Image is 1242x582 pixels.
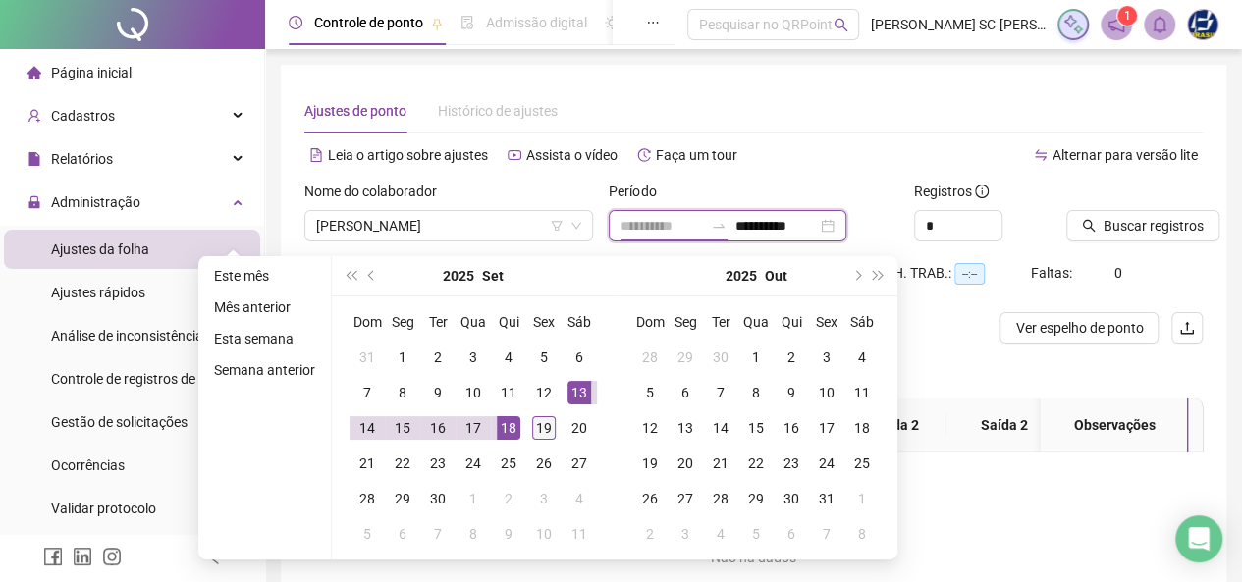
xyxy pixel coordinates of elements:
td: 2025-09-22 [385,446,420,481]
td: 2025-10-25 [844,446,880,481]
td: 2025-10-17 [809,410,844,446]
td: 2025-09-30 [703,340,738,375]
td: 2025-10-07 [420,516,456,552]
span: 0 [1114,265,1122,281]
div: 16 [780,416,803,440]
div: 8 [461,522,485,546]
div: 29 [674,345,697,369]
div: 26 [638,487,662,510]
th: Saída 2 [946,398,1062,452]
td: 2025-09-29 [385,481,420,516]
span: Ajustes rápidos [51,285,145,300]
td: 2025-09-21 [350,446,385,481]
label: Nome do colaborador [304,181,450,202]
button: super-prev-year [340,256,361,295]
div: 9 [780,381,803,404]
td: 2025-09-20 [562,410,597,446]
div: 5 [744,522,768,546]
div: 28 [355,487,379,510]
div: 7 [426,522,450,546]
div: 13 [674,416,697,440]
div: 30 [780,487,803,510]
div: 22 [744,451,768,475]
div: 25 [850,451,874,475]
div: 1 [850,487,874,510]
td: 2025-10-02 [774,340,809,375]
td: 2025-10-04 [562,481,597,516]
td: 2025-10-19 [632,446,668,481]
span: --:-- [954,263,985,285]
span: youtube [508,148,521,162]
td: 2025-11-04 [703,516,738,552]
div: 19 [638,451,662,475]
td: 2025-10-31 [809,481,844,516]
span: file [27,152,41,166]
th: Seg [385,304,420,340]
td: 2025-10-03 [526,481,562,516]
span: Admissão digital [486,15,587,30]
span: file-done [460,16,474,29]
td: 2025-10-23 [774,446,809,481]
div: 17 [461,416,485,440]
button: month panel [765,256,787,295]
span: file-text [309,148,323,162]
div: 23 [780,451,803,475]
td: 2025-10-30 [774,481,809,516]
div: 2 [426,345,450,369]
div: 4 [497,345,520,369]
div: 28 [638,345,662,369]
span: lock [27,195,41,209]
span: Validar protocolo [51,501,156,516]
td: 2025-10-08 [456,516,491,552]
span: bell [1151,16,1168,33]
td: 2025-09-24 [456,446,491,481]
td: 2025-10-07 [703,375,738,410]
div: 20 [674,451,697,475]
div: 24 [815,451,838,475]
td: 2025-11-01 [844,481,880,516]
th: Sex [526,304,562,340]
th: Dom [350,304,385,340]
span: Ver espelho de ponto [1015,317,1143,339]
td: 2025-10-20 [668,446,703,481]
div: 9 [426,381,450,404]
div: 23 [426,451,450,475]
td: 2025-09-02 [420,340,456,375]
td: 2025-10-05 [350,516,385,552]
div: H. TRAB.: [893,262,1031,285]
span: Ajustes de ponto [304,103,406,119]
span: Observações [1056,414,1172,436]
button: Ver espelho de ponto [999,312,1159,344]
div: Open Intercom Messenger [1175,515,1222,562]
li: Semana anterior [206,358,323,382]
button: super-next-year [868,256,890,295]
div: 4 [850,345,874,369]
span: Análise de inconsistências [51,328,210,344]
span: Gestão de solicitações [51,414,188,430]
td: 2025-09-12 [526,375,562,410]
td: 2025-10-01 [456,481,491,516]
span: Controle de ponto [314,15,423,30]
span: search [834,18,848,32]
td: 2025-09-18 [491,410,526,446]
span: Registros [914,181,989,202]
span: pushpin [431,18,443,29]
div: 5 [532,345,556,369]
li: Este mês [206,264,323,288]
td: 2025-09-26 [526,446,562,481]
span: Cadastros [51,108,115,124]
div: 14 [709,416,732,440]
td: 2025-09-01 [385,340,420,375]
span: info-circle [975,185,989,198]
div: 10 [532,522,556,546]
td: 2025-11-08 [844,516,880,552]
span: Alternar para versão lite [1053,147,1198,163]
div: 14 [355,416,379,440]
div: 7 [709,381,732,404]
td: 2025-09-28 [632,340,668,375]
td: 2025-10-09 [491,516,526,552]
span: Histórico de ajustes [438,103,558,119]
div: 27 [567,451,591,475]
span: Assista o vídeo [526,147,618,163]
div: 6 [674,381,697,404]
